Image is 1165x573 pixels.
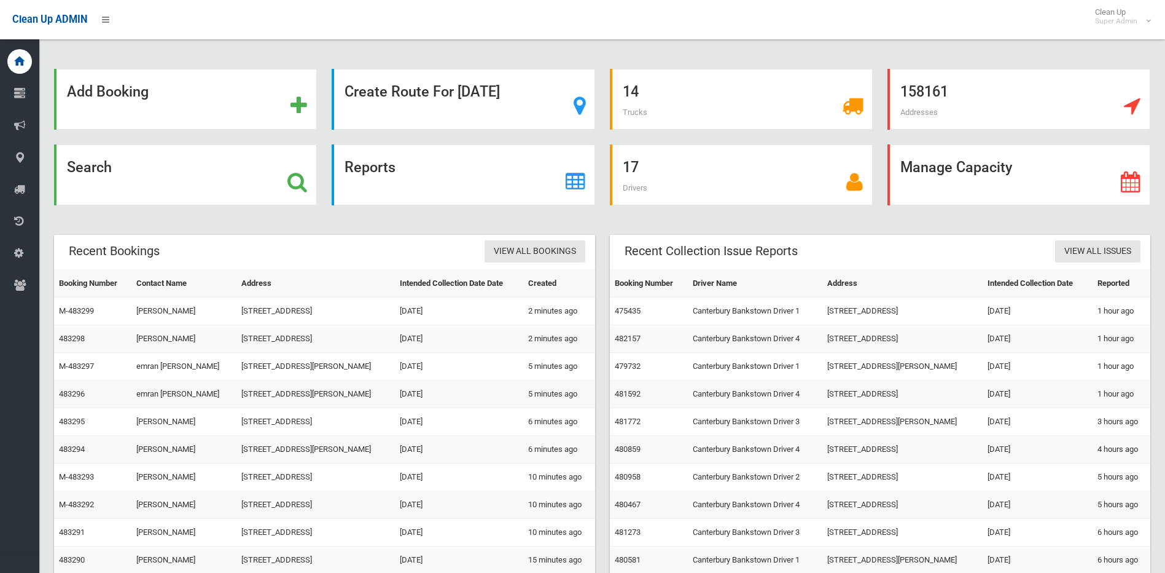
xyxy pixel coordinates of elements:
strong: Create Route For [DATE] [345,83,500,100]
td: Canterbury Bankstown Driver 4 [688,325,822,353]
td: [PERSON_NAME] [131,436,236,464]
td: [STREET_ADDRESS][PERSON_NAME] [236,353,395,381]
td: [DATE] [983,381,1092,408]
td: [STREET_ADDRESS] [822,519,983,547]
span: Clean Up ADMIN [12,14,87,25]
td: Canterbury Bankstown Driver 3 [688,408,822,436]
td: 1 hour ago [1093,325,1150,353]
header: Recent Bookings [54,239,174,263]
td: 10 minutes ago [523,519,595,547]
td: [DATE] [395,408,523,436]
td: Canterbury Bankstown Driver 4 [688,491,822,519]
a: View All Issues [1055,240,1140,263]
td: Canterbury Bankstown Driver 1 [688,298,822,325]
th: Reported [1093,270,1150,298]
td: Canterbury Bankstown Driver 3 [688,519,822,547]
a: 483295 [59,417,85,426]
td: [DATE] [395,325,523,353]
a: Search [54,144,317,205]
a: 481772 [615,417,641,426]
a: 483290 [59,555,85,564]
a: View All Bookings [485,240,585,263]
a: 158161 Addresses [887,69,1150,130]
a: 479732 [615,362,641,371]
strong: Add Booking [67,83,149,100]
td: [DATE] [395,353,523,381]
td: [DATE] [395,298,523,325]
td: emran [PERSON_NAME] [131,353,236,381]
a: M-483297 [59,362,94,371]
td: [DATE] [983,408,1092,436]
td: 1 hour ago [1093,353,1150,381]
a: M-483292 [59,500,94,509]
strong: Search [67,159,112,176]
a: Manage Capacity [887,144,1150,205]
a: 475435 [615,306,641,315]
td: 2 minutes ago [523,298,595,325]
a: 482157 [615,334,641,343]
td: [PERSON_NAME] [131,519,236,547]
td: [STREET_ADDRESS] [822,298,983,325]
td: Canterbury Bankstown Driver 4 [688,436,822,464]
td: [DATE] [395,381,523,408]
td: 10 minutes ago [523,464,595,491]
td: 5 minutes ago [523,353,595,381]
a: 14 Trucks [610,69,873,130]
td: [STREET_ADDRESS] [822,325,983,353]
td: [STREET_ADDRESS] [822,381,983,408]
td: [PERSON_NAME] [131,325,236,353]
a: 483298 [59,334,85,343]
a: 480467 [615,500,641,509]
strong: 158161 [900,83,948,100]
header: Recent Collection Issue Reports [610,239,812,263]
td: [DATE] [395,436,523,464]
td: [PERSON_NAME] [131,408,236,436]
strong: Manage Capacity [900,159,1012,176]
td: [STREET_ADDRESS] [236,325,395,353]
span: Addresses [900,108,938,117]
td: [DATE] [983,325,1092,353]
th: Booking Number [54,270,131,298]
td: [DATE] [983,491,1092,519]
a: M-483293 [59,472,94,481]
td: [STREET_ADDRESS][PERSON_NAME] [236,436,395,464]
a: 480581 [615,555,641,564]
td: [STREET_ADDRESS][PERSON_NAME] [822,408,983,436]
td: [STREET_ADDRESS][PERSON_NAME] [236,381,395,408]
a: 483291 [59,528,85,537]
td: 6 hours ago [1093,519,1150,547]
td: Canterbury Bankstown Driver 4 [688,381,822,408]
small: Super Admin [1095,17,1137,26]
td: [PERSON_NAME] [131,464,236,491]
td: [PERSON_NAME] [131,491,236,519]
th: Address [236,270,395,298]
td: [STREET_ADDRESS] [236,298,395,325]
td: [STREET_ADDRESS] [236,464,395,491]
td: [DATE] [983,464,1092,491]
td: [DATE] [983,519,1092,547]
td: 5 hours ago [1093,464,1150,491]
td: Canterbury Bankstown Driver 1 [688,353,822,381]
strong: 17 [623,159,639,176]
th: Contact Name [131,270,236,298]
a: 17 Drivers [610,144,873,205]
td: [DATE] [395,519,523,547]
a: 480859 [615,445,641,454]
strong: Reports [345,159,395,176]
td: [STREET_ADDRESS] [822,464,983,491]
td: 3 hours ago [1093,408,1150,436]
td: Canterbury Bankstown Driver 2 [688,464,822,491]
a: 481592 [615,389,641,398]
td: 4 hours ago [1093,436,1150,464]
span: Drivers [623,183,647,192]
td: 2 minutes ago [523,325,595,353]
th: Created [523,270,595,298]
td: emran [PERSON_NAME] [131,381,236,408]
td: [STREET_ADDRESS] [236,491,395,519]
a: 483294 [59,445,85,454]
td: [STREET_ADDRESS] [236,408,395,436]
strong: 14 [623,83,639,100]
a: 481273 [615,528,641,537]
th: Address [822,270,983,298]
td: [STREET_ADDRESS][PERSON_NAME] [822,353,983,381]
